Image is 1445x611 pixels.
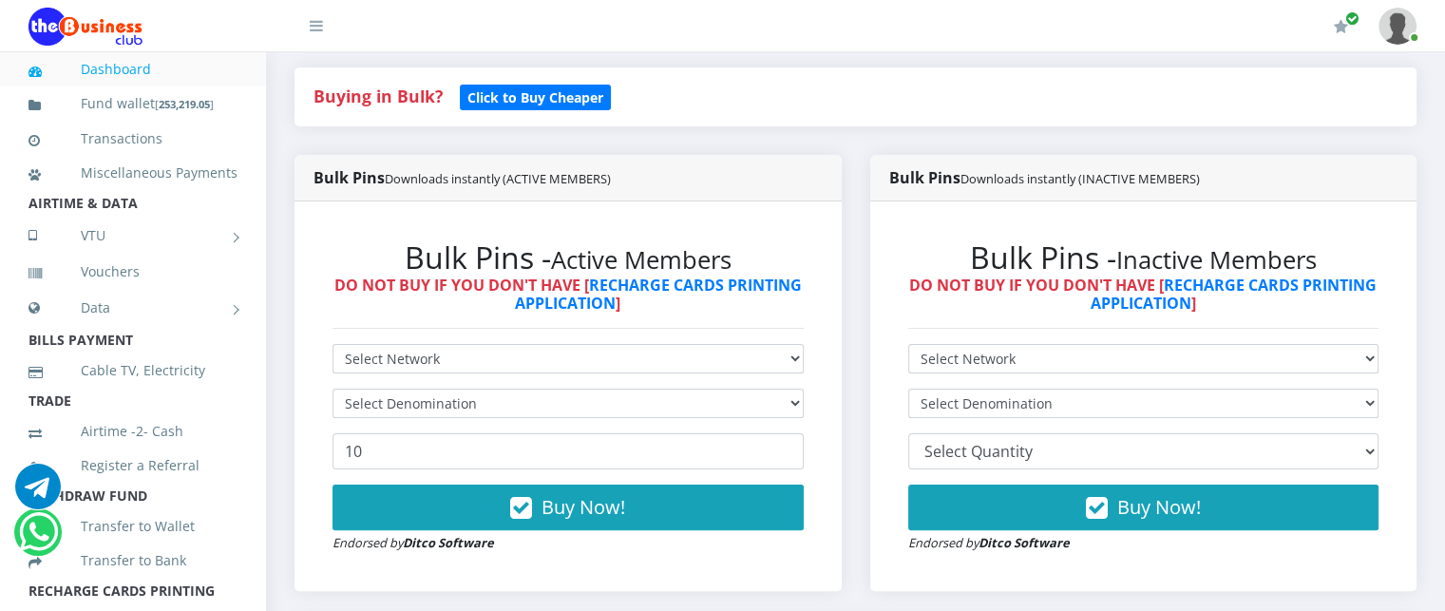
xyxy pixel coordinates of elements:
[1378,8,1416,45] img: User
[29,82,238,126] a: Fund wallet[253,219.05]
[29,539,238,582] a: Transfer to Bank
[29,284,238,332] a: Data
[333,433,804,469] input: Enter Quantity
[159,97,210,111] b: 253,219.05
[29,48,238,91] a: Dashboard
[460,85,611,107] a: Click to Buy Cheaper
[385,170,611,187] small: Downloads instantly (ACTIVE MEMBERS)
[515,275,802,314] a: RECHARGE CARDS PRINTING APPLICATION
[19,524,58,555] a: Chat for support
[29,8,143,46] img: Logo
[979,534,1070,551] strong: Ditco Software
[908,534,1070,551] small: Endorsed by
[314,167,611,188] strong: Bulk Pins
[29,349,238,392] a: Cable TV, Electricity
[1345,11,1359,26] span: Renew/Upgrade Subscription
[29,250,238,294] a: Vouchers
[155,97,214,111] small: [ ]
[333,534,494,551] small: Endorsed by
[1091,275,1378,314] a: RECHARGE CARDS PRINTING APPLICATION
[334,275,802,314] strong: DO NOT BUY IF YOU DON'T HAVE [ ]
[542,494,625,520] span: Buy Now!
[29,505,238,548] a: Transfer to Wallet
[29,117,238,161] a: Transactions
[889,167,1200,188] strong: Bulk Pins
[314,85,443,107] strong: Buying in Bulk?
[29,444,238,487] a: Register a Referral
[960,170,1200,187] small: Downloads instantly (INACTIVE MEMBERS)
[29,212,238,259] a: VTU
[333,485,804,530] button: Buy Now!
[909,275,1377,314] strong: DO NOT BUY IF YOU DON'T HAVE [ ]
[333,239,804,276] h2: Bulk Pins -
[908,485,1379,530] button: Buy Now!
[1117,494,1201,520] span: Buy Now!
[403,534,494,551] strong: Ditco Software
[1334,19,1348,34] i: Renew/Upgrade Subscription
[29,410,238,453] a: Airtime -2- Cash
[1116,243,1317,277] small: Inactive Members
[908,239,1379,276] h2: Bulk Pins -
[29,151,238,195] a: Miscellaneous Payments
[551,243,732,277] small: Active Members
[15,478,61,509] a: Chat for support
[467,88,603,106] b: Click to Buy Cheaper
